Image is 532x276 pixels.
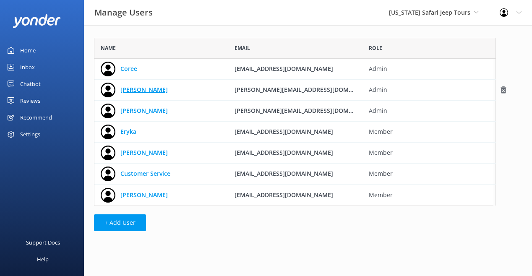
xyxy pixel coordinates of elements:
a: Coree [120,64,137,73]
div: Help [37,251,49,268]
button: + Add User [94,214,146,231]
span: Member [369,169,490,178]
a: [PERSON_NAME] [120,85,168,94]
span: [US_STATE] Safari Jeep Tours [389,8,470,16]
div: grid [94,59,496,206]
span: Role [369,44,382,52]
span: Member [369,127,490,136]
span: [EMAIL_ADDRESS][DOMAIN_NAME] [235,191,333,199]
img: yonder-white-logo.png [13,14,61,28]
span: [PERSON_NAME][EMAIL_ADDRESS][DOMAIN_NAME] [235,107,381,115]
span: Email [235,44,250,52]
div: Home [20,42,36,59]
div: Recommend [20,109,52,126]
span: Admin [369,64,490,73]
a: [PERSON_NAME] [120,190,168,200]
span: Admin [369,106,490,115]
div: Inbox [20,59,35,76]
div: Settings [20,126,40,143]
div: Support Docs [26,234,60,251]
a: Customer Service [120,169,170,178]
span: Name [101,44,116,52]
a: Eryka [120,127,136,136]
div: Reviews [20,92,40,109]
a: [PERSON_NAME] [120,148,168,157]
span: [EMAIL_ADDRESS][DOMAIN_NAME] [235,65,333,73]
div: Chatbot [20,76,41,92]
span: [EMAIL_ADDRESS][DOMAIN_NAME] [235,169,333,177]
span: Admin [369,85,490,94]
span: [EMAIL_ADDRESS][DOMAIN_NAME] [235,148,333,156]
span: [PERSON_NAME][EMAIL_ADDRESS][DOMAIN_NAME] [235,86,381,94]
a: [PERSON_NAME] [120,106,168,115]
span: Member [369,148,490,157]
span: Member [369,190,490,200]
span: [EMAIL_ADDRESS][DOMAIN_NAME] [235,128,333,135]
h3: Manage Users [94,6,153,19]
